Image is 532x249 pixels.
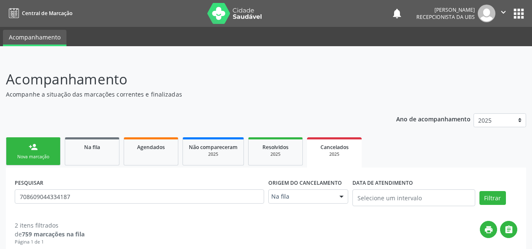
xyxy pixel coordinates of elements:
[6,69,370,90] p: Acompanhamento
[484,225,493,234] i: print
[504,225,513,234] i: 
[479,191,506,205] button: Filtrar
[137,144,165,151] span: Agendados
[15,189,264,204] input: Nome, CNS
[352,176,413,189] label: DATA DE ATENDIMENTO
[254,151,296,157] div: 2025
[84,144,100,151] span: Na fila
[396,113,471,124] p: Ano de acompanhamento
[499,8,508,17] i: 
[189,144,238,151] span: Não compareceram
[15,176,43,189] label: PESQUISAR
[416,13,475,21] span: Recepcionista da UBS
[268,176,342,189] label: Origem do cancelamento
[500,221,517,238] button: 
[22,230,85,238] strong: 759 marcações na fila
[22,10,72,17] span: Central de Marcação
[416,6,475,13] div: [PERSON_NAME]
[262,144,288,151] span: Resolvidos
[480,221,497,238] button: print
[29,142,38,152] div: person_add
[6,90,370,99] p: Acompanhe a situação das marcações correntes e finalizadas
[320,144,349,151] span: Cancelados
[15,221,85,230] div: 2 itens filtrados
[495,5,511,22] button: 
[3,30,66,46] a: Acompanhamento
[15,239,85,246] div: Página 1 de 1
[478,5,495,22] img: img
[271,192,331,201] span: Na fila
[391,8,403,19] button: notifications
[189,151,238,157] div: 2025
[313,151,356,157] div: 2025
[352,189,475,206] input: Selecione um intervalo
[511,6,526,21] button: apps
[12,154,54,160] div: Nova marcação
[6,6,72,20] a: Central de Marcação
[15,230,85,239] div: de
